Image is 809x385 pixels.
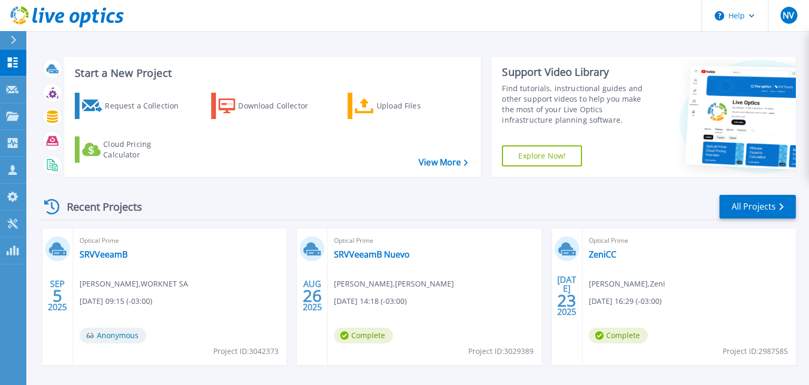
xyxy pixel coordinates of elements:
div: [DATE] 2025 [557,277,577,315]
span: 23 [557,296,576,305]
span: [DATE] 16:29 (-03:00) [589,295,662,307]
span: Project ID: 3029389 [468,345,534,357]
a: SRVVeeamB [80,249,127,260]
a: View More [419,157,468,167]
div: Request a Collection [105,95,189,116]
div: Recent Projects [41,194,156,220]
div: Find tutorials, instructional guides and other support videos to help you make the most of your L... [502,83,655,125]
span: Optical Prime [334,235,535,246]
a: Download Collector [211,93,329,119]
span: [DATE] 14:18 (-03:00) [334,295,407,307]
a: SRVVeeamB Nuevo [334,249,410,260]
span: Project ID: 3042373 [213,345,279,357]
a: ZeniCC [589,249,616,260]
span: [PERSON_NAME] , Zeni [589,278,665,290]
span: Anonymous [80,328,146,343]
span: [DATE] 09:15 (-03:00) [80,295,152,307]
span: Complete [589,328,648,343]
a: All Projects [719,195,796,219]
a: Request a Collection [75,93,192,119]
div: Download Collector [238,95,322,116]
div: SEP 2025 [47,277,67,315]
a: Upload Files [348,93,465,119]
div: AUG 2025 [302,277,322,315]
span: [PERSON_NAME] , WORKNET SA [80,278,188,290]
span: Complete [334,328,393,343]
div: Support Video Library [502,65,655,79]
div: Cloud Pricing Calculator [103,139,188,160]
h3: Start a New Project [75,67,468,79]
span: 26 [303,291,322,300]
span: 5 [53,291,62,300]
span: Project ID: 2987585 [723,345,788,357]
span: Optical Prime [80,235,280,246]
span: [PERSON_NAME] , [PERSON_NAME] [334,278,454,290]
div: Upload Files [377,95,461,116]
a: Cloud Pricing Calculator [75,136,192,163]
a: Explore Now! [502,145,582,166]
span: Optical Prime [589,235,790,246]
span: NV [783,11,794,19]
